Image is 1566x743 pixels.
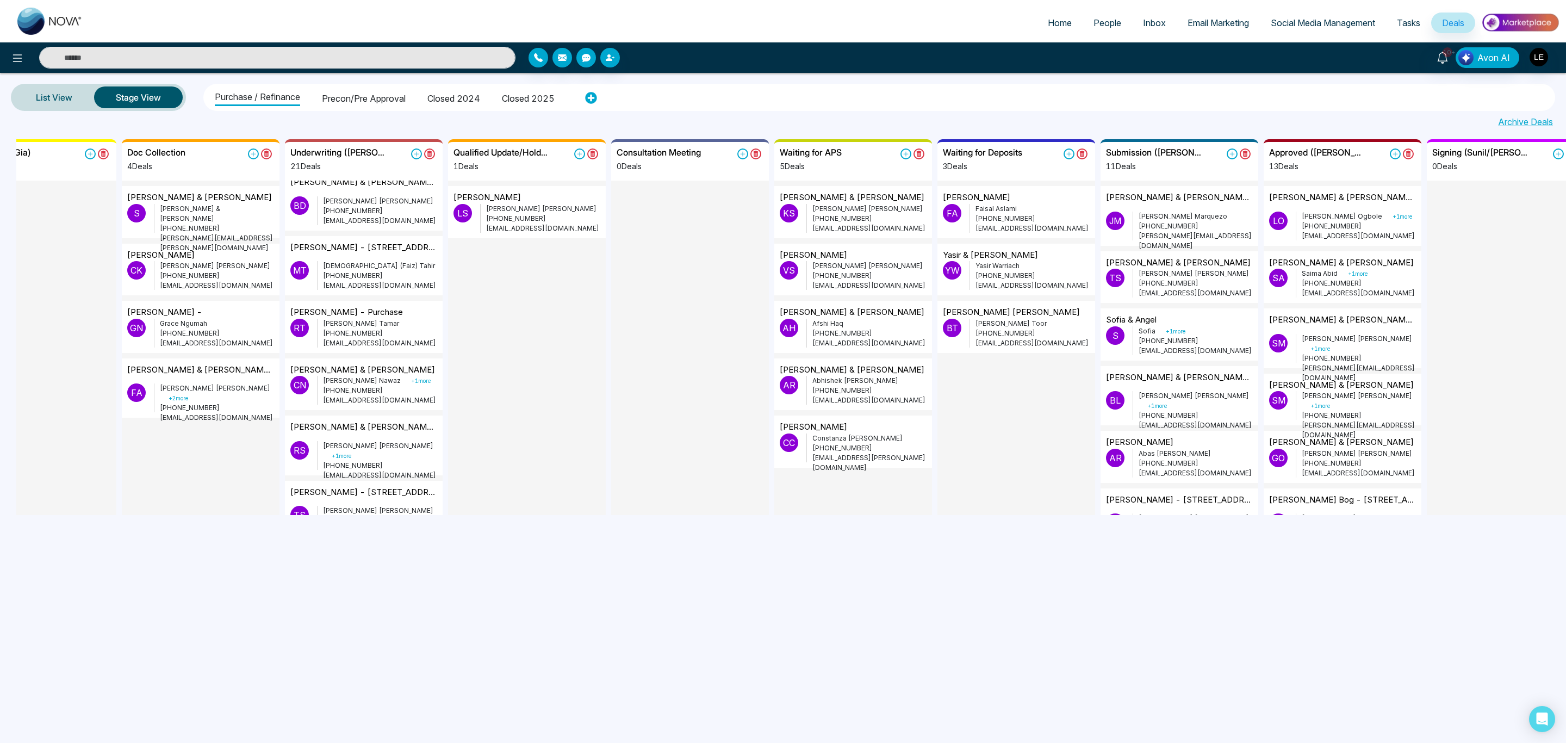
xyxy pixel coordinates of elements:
[780,160,842,172] p: 5 Deals
[975,329,1090,338] p: [PHONE_NUMBER]
[1106,391,1124,410] p: B L
[127,191,272,204] p: [PERSON_NAME] & [PERSON_NAME]
[127,383,146,402] p: F A
[453,147,549,158] h5: Qualified Update/Hold ([PERSON_NAME])
[127,204,146,222] p: S
[323,441,437,461] p: [PERSON_NAME] [PERSON_NAME]
[1048,17,1072,28] span: Home
[453,160,549,172] p: 1 Deals
[1106,494,1253,506] p: [PERSON_NAME] - [STREET_ADDRESS][PERSON_NAME]
[1302,288,1416,298] p: [EMAIL_ADDRESS][DOMAIN_NAME]
[215,86,300,106] li: Purchase / Refinance
[812,376,927,386] p: Abhishek [PERSON_NAME]
[1432,160,1527,172] p: 0 Deals
[1302,278,1416,288] p: [PHONE_NUMBER]
[290,147,386,158] h5: Underwriting ([PERSON_NAME])
[290,364,435,376] p: [PERSON_NAME] & [PERSON_NAME]
[617,160,701,172] p: 0 Deals
[323,506,437,516] p: [PERSON_NAME] [PERSON_NAME]
[1397,17,1420,28] span: Tasks
[169,395,188,401] small: + 2 more
[943,160,1022,172] p: 3 Deals
[127,160,185,172] p: 4 Deals
[780,204,798,222] p: K S
[453,191,521,204] p: [PERSON_NAME]
[1302,269,1416,278] p: Saima Abid
[1498,115,1553,128] a: Archive Deals
[323,261,437,271] p: [DEMOGRAPHIC_DATA] (Faiz) Tahir
[1106,326,1124,345] p: S
[975,224,1090,233] p: [EMAIL_ADDRESS][DOMAIN_NAME]
[1269,212,1288,230] p: L O
[812,281,927,290] p: [EMAIL_ADDRESS][DOMAIN_NAME]
[323,329,437,338] p: [PHONE_NUMBER]
[1106,191,1253,204] p: [PERSON_NAME] & [PERSON_NAME] & [PERSON_NAME] & [PERSON_NAME]
[975,271,1090,281] p: [PHONE_NUMBER]
[323,196,437,206] p: [PERSON_NAME] [PERSON_NAME]
[1139,420,1253,430] p: [EMAIL_ADDRESS][DOMAIN_NAME]
[812,434,927,443] p: Constanza [PERSON_NAME]
[323,206,437,216] p: [PHONE_NUMBER]
[1269,494,1416,506] p: [PERSON_NAME] Bog - [STREET_ADDRESS]
[1269,314,1416,326] p: [PERSON_NAME] & [PERSON_NAME] - [STREET_ADDRESS]
[1269,391,1288,410] p: S M
[1481,10,1559,35] img: Market-place.gif
[1431,13,1475,33] a: Deals
[1348,270,1368,277] small: + 1 more
[323,470,437,480] p: [EMAIL_ADDRESS][DOMAIN_NAME]
[323,216,437,226] p: [EMAIL_ADDRESS][DOMAIN_NAME]
[486,214,600,224] p: [PHONE_NUMBER]
[780,376,798,394] p: A R
[1106,147,1201,158] h5: Submission ([PERSON_NAME])
[943,249,1038,262] p: Yasir & [PERSON_NAME]
[486,204,600,214] p: [PERSON_NAME] [PERSON_NAME]
[1442,17,1464,28] span: Deals
[1139,459,1253,468] p: [PHONE_NUMBER]
[1106,269,1124,287] p: T S
[453,204,472,222] p: L S
[160,329,274,338] p: [PHONE_NUMBER]
[1106,371,1253,384] p: [PERSON_NAME] & [PERSON_NAME] -
[323,376,437,386] p: [PERSON_NAME] Nawaz
[1106,513,1124,532] p: L O
[1530,48,1548,66] img: User Avatar
[1106,257,1251,269] p: [PERSON_NAME] & [PERSON_NAME]
[1269,513,1288,532] p: K S
[1106,449,1124,467] p: A R
[1302,354,1416,363] p: [PHONE_NUMBER]
[1139,288,1253,298] p: [EMAIL_ADDRESS][DOMAIN_NAME]
[323,281,437,290] p: [EMAIL_ADDRESS][DOMAIN_NAME]
[1302,468,1416,478] p: [EMAIL_ADDRESS][DOMAIN_NAME]
[94,86,183,108] button: Stage View
[1310,403,1330,409] small: + 1 more
[1106,212,1124,230] p: J M
[290,176,437,189] p: [PERSON_NAME] & [PERSON_NAME] & [PERSON_NAME]
[1269,269,1288,287] p: S A
[1302,459,1416,468] p: [PHONE_NUMBER]
[160,338,274,348] p: [EMAIL_ADDRESS][DOMAIN_NAME]
[1302,391,1416,411] p: [PERSON_NAME] [PERSON_NAME]
[1037,13,1083,33] a: Home
[1302,449,1416,459] p: [PERSON_NAME] [PERSON_NAME]
[1083,13,1132,33] a: People
[975,204,1090,214] p: Faisal Aslami
[1529,706,1555,732] div: Open Intercom Messenger
[160,319,274,329] p: Grace Ngumah
[1302,334,1416,354] p: [PERSON_NAME] [PERSON_NAME]
[780,319,798,337] p: A H
[290,196,309,215] p: B D
[780,306,924,319] p: [PERSON_NAME] & [PERSON_NAME]
[290,160,386,172] p: 21 Deals
[323,395,437,405] p: [EMAIL_ADDRESS][DOMAIN_NAME]
[812,395,927,405] p: [EMAIL_ADDRESS][DOMAIN_NAME]
[290,376,309,394] p: C N
[1106,314,1157,326] p: Sofia & Angel
[160,261,274,271] p: [PERSON_NAME] [PERSON_NAME]
[1458,50,1474,65] img: Lead Flow
[1139,391,1253,411] p: [PERSON_NAME] [PERSON_NAME]
[1310,345,1330,352] small: + 1 more
[812,443,927,453] p: [PHONE_NUMBER]
[1188,17,1249,28] span: Email Marketing
[1139,231,1253,251] p: [PERSON_NAME][EMAIL_ADDRESS][DOMAIN_NAME]
[780,249,847,262] p: [PERSON_NAME]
